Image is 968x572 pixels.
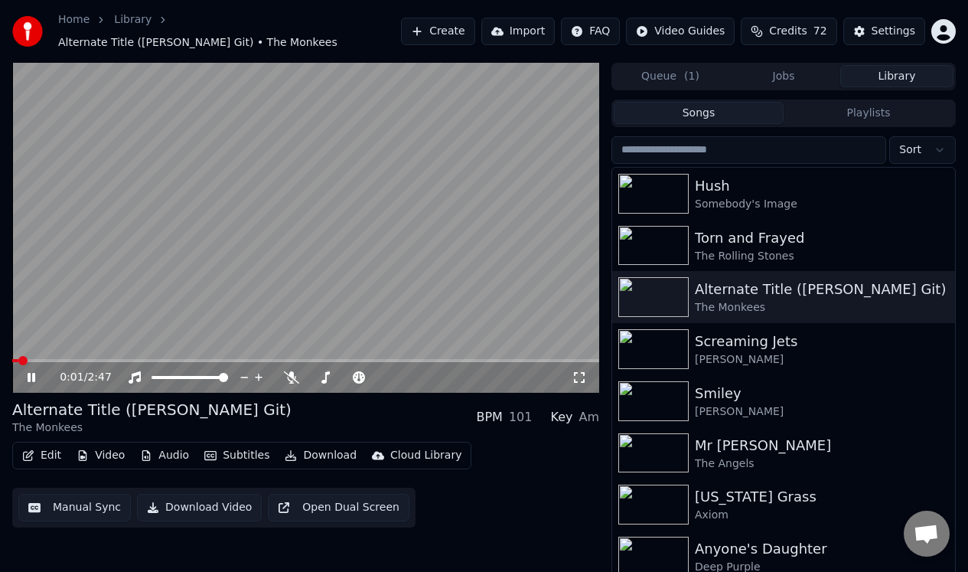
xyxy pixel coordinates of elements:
span: Credits [769,24,807,39]
nav: breadcrumb [58,12,401,51]
div: The Rolling Stones [695,249,949,264]
button: Songs [614,102,784,124]
button: Open Dual Screen [268,494,409,521]
span: 0:01 [60,370,83,385]
div: Cloud Library [390,448,461,463]
button: Settings [843,18,925,45]
button: Credits72 [741,18,836,45]
span: Alternate Title ([PERSON_NAME] Git) • The Monkees [58,35,337,51]
div: Somebody's Image [695,197,949,212]
div: [PERSON_NAME] [695,404,949,420]
div: The Monkees [695,300,949,315]
button: Download Video [137,494,262,521]
div: Alternate Title ([PERSON_NAME] Git) [695,279,949,300]
div: 101 [509,408,533,427]
button: Subtitles [198,445,275,466]
div: [US_STATE] Grass [695,486,949,508]
div: Smiley [695,383,949,404]
div: The Monkees [12,420,292,436]
div: Anyone's Daughter [695,538,949,560]
button: Playlists [784,102,953,124]
div: Settings [872,24,915,39]
div: Torn and Frayed [695,227,949,249]
button: Manual Sync [18,494,131,521]
a: Home [58,12,90,28]
button: Jobs [727,65,840,87]
button: Video [70,445,131,466]
button: Download [279,445,363,466]
button: FAQ [561,18,620,45]
span: 72 [813,24,827,39]
button: Edit [16,445,67,466]
a: Open chat [904,511,950,557]
span: Sort [899,142,921,158]
span: 2:47 [87,370,111,385]
div: Key [550,408,572,427]
div: / [60,370,96,385]
a: Library [114,12,152,28]
button: Video Guides [626,18,735,45]
div: Hush [695,175,949,197]
div: Am [579,408,599,427]
div: The Angels [695,456,949,472]
div: [PERSON_NAME] [695,352,949,368]
div: Axiom [695,508,949,523]
button: Create [401,18,475,45]
button: Library [840,65,953,87]
img: youka [12,16,43,47]
span: ( 1 ) [684,69,699,84]
div: Screaming Jets [695,331,949,352]
button: Audio [134,445,195,466]
button: Queue [614,65,727,87]
div: BPM [476,408,502,427]
button: Import [481,18,555,45]
div: Mr [PERSON_NAME] [695,435,949,456]
div: Alternate Title ([PERSON_NAME] Git) [12,399,292,420]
